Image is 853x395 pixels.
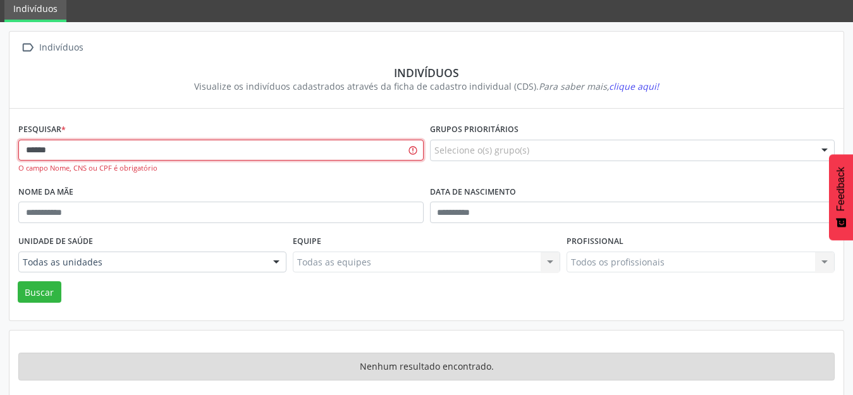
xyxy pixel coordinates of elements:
div: Indivíduos [37,39,85,57]
div: Visualize os indivíduos cadastrados através da ficha de cadastro individual (CDS). [27,80,826,93]
label: Nome da mãe [18,183,73,202]
a:  Indivíduos [18,39,85,57]
span: Selecione o(s) grupo(s) [434,143,529,157]
label: Data de nascimento [430,183,516,202]
span: Todas as unidades [23,256,261,269]
label: Equipe [293,232,321,252]
i:  [18,39,37,57]
div: Indivíduos [27,66,826,80]
i: Para saber mais, [539,80,659,92]
button: Feedback - Mostrar pesquisa [829,154,853,240]
label: Profissional [567,232,623,252]
label: Pesquisar [18,120,66,140]
label: Grupos prioritários [430,120,519,140]
span: Feedback [835,167,847,211]
div: O campo Nome, CNS ou CPF é obrigatório [18,163,424,174]
div: Nenhum resultado encontrado. [18,353,835,380]
label: Unidade de saúde [18,232,93,252]
span: clique aqui! [609,80,659,92]
button: Buscar [18,281,61,303]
